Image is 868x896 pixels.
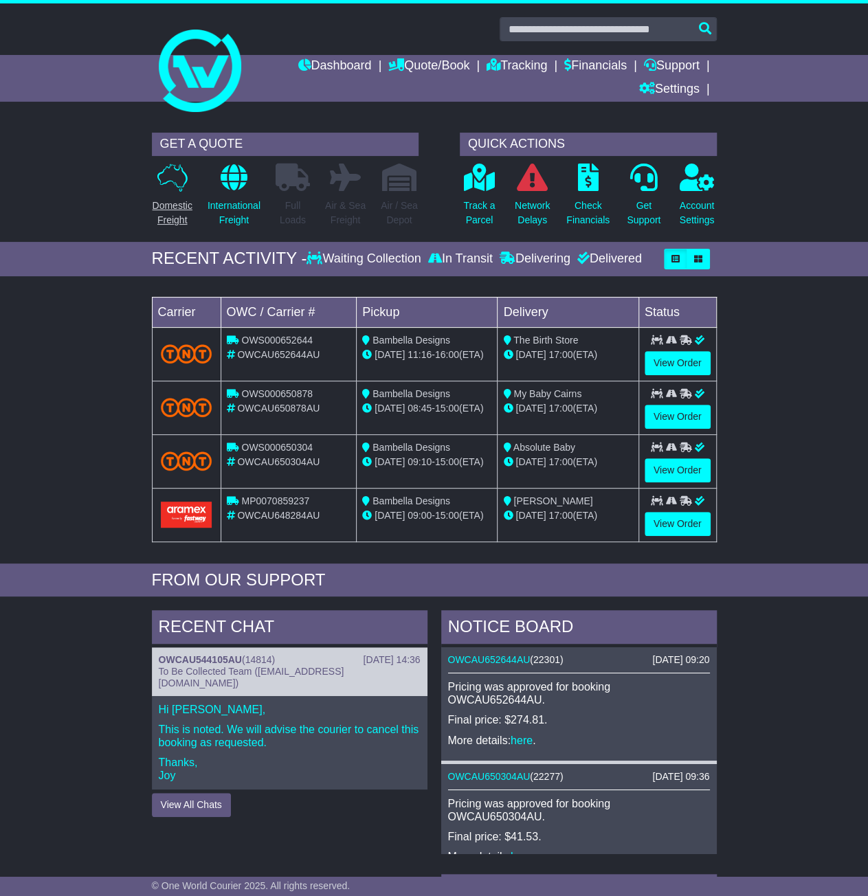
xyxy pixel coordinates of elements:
p: Pricing was approved for booking OWCAU652644AU. [448,680,710,706]
p: Pricing was approved for booking OWCAU650304AU. [448,797,710,823]
a: Quote/Book [388,55,469,78]
div: GET A QUOTE [152,133,419,156]
span: 15:00 [435,456,459,467]
div: RECENT CHAT [152,610,427,647]
a: Tracking [487,55,547,78]
button: View All Chats [152,793,231,817]
a: OWCAU650304AU [448,771,531,782]
div: ( ) [448,771,710,783]
span: [DATE] [515,510,546,521]
span: 22301 [533,654,560,665]
span: 17:00 [548,456,572,467]
p: International Freight [208,199,260,227]
span: Bambella Designs [372,442,450,453]
td: OWC / Carrier # [221,297,357,327]
div: Waiting Collection [307,251,424,267]
p: More details: . [448,850,710,863]
div: (ETA) [503,508,632,523]
p: Final price: $274.81. [448,713,710,726]
p: Account Settings [680,199,715,227]
span: 22277 [533,771,560,782]
div: (ETA) [503,401,632,416]
a: View Order [645,512,711,536]
p: More details: . [448,734,710,747]
span: My Baby Cairns [513,388,581,399]
span: © One World Courier 2025. All rights reserved. [152,880,350,891]
span: Bambella Designs [372,495,450,506]
span: 14814 [245,654,272,665]
p: Air & Sea Freight [325,199,366,227]
a: Financials [564,55,627,78]
span: [DATE] [515,403,546,414]
a: View Order [645,458,711,482]
span: To Be Collected Team ([EMAIL_ADDRESS][DOMAIN_NAME]) [159,666,344,688]
span: OWS000652644 [241,335,313,346]
div: [DATE] 09:36 [652,771,709,783]
p: Thanks, Joy [159,756,421,782]
div: In Transit [425,251,496,267]
div: RECENT ACTIVITY - [152,249,307,269]
a: here [511,851,533,862]
span: OWCAU650878AU [237,403,320,414]
a: NetworkDelays [514,163,550,235]
div: FROM OUR SUPPORT [152,570,717,590]
img: TNT_Domestic.png [161,344,212,363]
td: Delivery [498,297,638,327]
span: 16:00 [435,349,459,360]
span: MP0070859237 [241,495,309,506]
span: 17:00 [548,510,572,521]
span: OWS000650878 [241,388,313,399]
img: TNT_Domestic.png [161,398,212,416]
span: 09:00 [408,510,432,521]
span: [DATE] [375,403,405,414]
img: Aramex.png [161,502,212,527]
div: - (ETA) [362,508,491,523]
span: Absolute Baby [513,442,575,453]
div: Delivering [496,251,574,267]
span: 09:10 [408,456,432,467]
a: GetSupport [626,163,661,235]
a: OWCAU544105AU [159,654,242,665]
div: ( ) [448,654,710,666]
span: The Birth Store [513,335,578,346]
span: [PERSON_NAME] [513,495,592,506]
div: [DATE] 14:36 [363,654,420,666]
td: Status [638,297,716,327]
div: ( ) [159,654,421,666]
div: NOTICE BOARD [441,610,717,647]
a: Support [644,55,700,78]
a: InternationalFreight [207,163,261,235]
span: [DATE] [375,456,405,467]
span: 15:00 [435,403,459,414]
span: Bambella Designs [372,388,450,399]
p: Full Loads [276,199,310,227]
span: [DATE] [375,349,405,360]
div: [DATE] 09:20 [652,654,709,666]
span: OWCAU652644AU [237,349,320,360]
a: Track aParcel [463,163,496,235]
a: Settings [639,78,700,102]
p: Domestic Freight [153,199,192,227]
span: [DATE] [515,349,546,360]
div: - (ETA) [362,401,491,416]
p: Track a Parcel [463,199,495,227]
span: [DATE] [515,456,546,467]
img: TNT_Domestic.png [161,451,212,470]
p: Air / Sea Depot [381,199,418,227]
span: OWCAU648284AU [237,510,320,521]
p: Network Delays [515,199,550,227]
span: 08:45 [408,403,432,414]
span: 17:00 [548,403,572,414]
span: 15:00 [435,510,459,521]
div: QUICK ACTIONS [460,133,717,156]
a: CheckFinancials [566,163,610,235]
p: This is noted. We will advise the courier to cancel this booking as requested. [159,723,421,749]
div: (ETA) [503,455,632,469]
span: Bambella Designs [372,335,450,346]
p: Get Support [627,199,660,227]
p: Check Financials [566,199,610,227]
span: [DATE] [375,510,405,521]
span: 17:00 [548,349,572,360]
span: OWCAU650304AU [237,456,320,467]
div: Delivered [574,251,642,267]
